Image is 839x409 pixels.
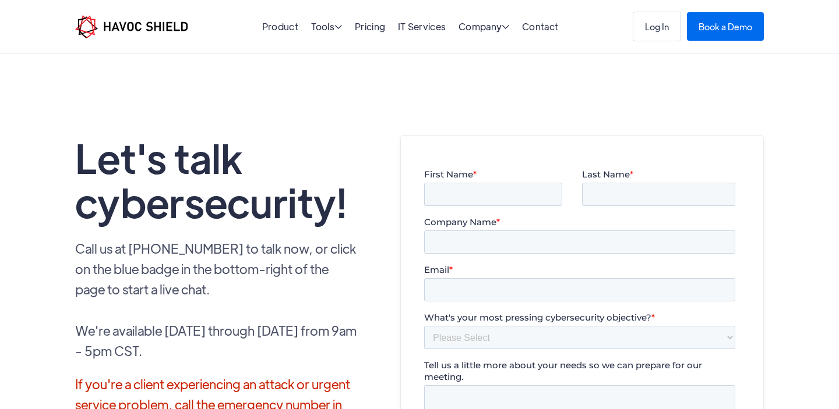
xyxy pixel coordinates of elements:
[75,135,358,223] h1: Let's talk cybersecurity!
[398,20,446,33] a: IT Services
[334,22,342,31] span: 
[355,20,385,33] a: Pricing
[502,22,509,31] span: 
[687,12,764,41] a: Book a Demo
[459,22,510,33] div: Company
[522,20,558,33] a: Contact
[75,238,358,361] p: Call us at [PHONE_NUMBER] to talk now, or click on the blue badge in the bottom-right of the page...
[311,22,343,33] div: Tools
[75,15,188,38] a: home
[639,283,839,409] iframe: Chat Widget
[633,12,681,41] a: Log In
[75,15,188,38] img: Havoc Shield logo
[311,22,343,33] div: Tools
[459,22,510,33] div: Company
[262,20,298,33] a: Product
